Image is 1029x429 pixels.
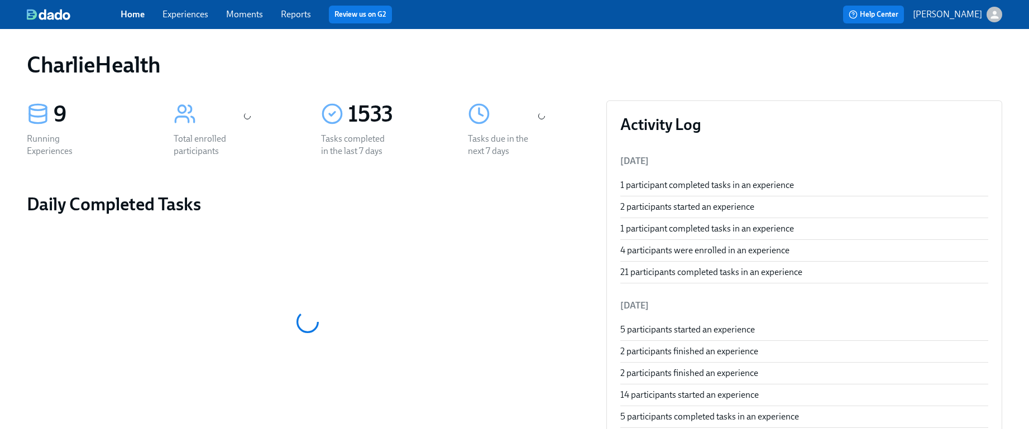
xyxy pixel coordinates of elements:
[54,100,147,128] div: 9
[620,244,988,257] div: 4 participants were enrolled in an experience
[281,9,311,20] a: Reports
[121,9,145,20] a: Home
[843,6,904,23] button: Help Center
[620,179,988,191] div: 1 participant completed tasks in an experience
[620,324,988,336] div: 5 participants started an experience
[620,266,988,278] div: 21 participants completed tasks in an experience
[620,292,988,319] li: [DATE]
[174,133,245,157] div: Total enrolled participants
[162,9,208,20] a: Experiences
[913,8,982,21] p: [PERSON_NAME]
[27,9,121,20] a: dado
[468,133,539,157] div: Tasks due in the next 7 days
[329,6,392,23] button: Review us on G2
[27,51,161,78] h1: CharlieHealth
[27,9,70,20] img: dado
[27,193,588,215] h2: Daily Completed Tasks
[620,156,649,166] span: [DATE]
[620,223,988,235] div: 1 participant completed tasks in an experience
[620,389,988,401] div: 14 participants started an experience
[334,9,386,20] a: Review us on G2
[620,411,988,423] div: 5 participants completed tasks in an experience
[620,345,988,358] div: 2 participants finished an experience
[348,100,441,128] div: 1533
[620,367,988,379] div: 2 participants finished an experience
[620,201,988,213] div: 2 participants started an experience
[27,133,98,157] div: Running Experiences
[620,114,988,134] h3: Activity Log
[321,133,393,157] div: Tasks completed in the last 7 days
[226,9,263,20] a: Moments
[913,7,1002,22] button: [PERSON_NAME]
[849,9,898,20] span: Help Center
